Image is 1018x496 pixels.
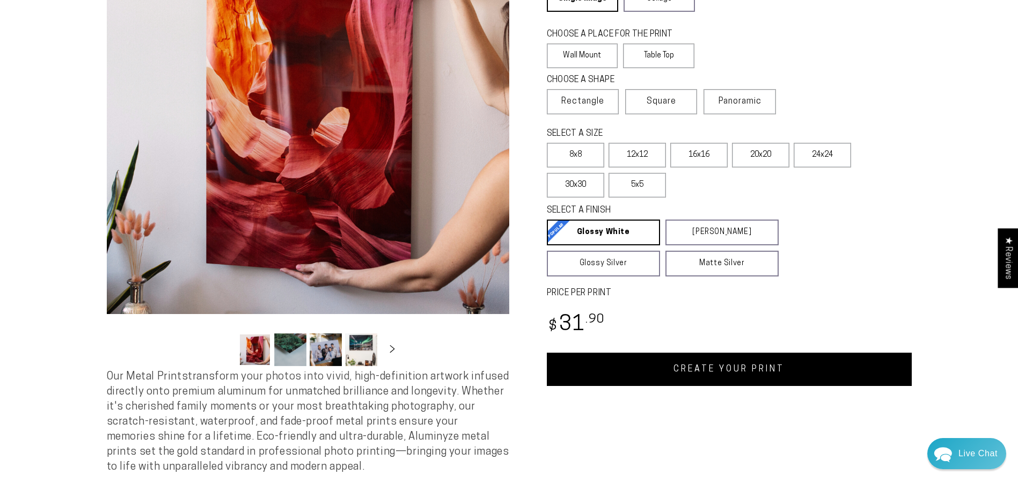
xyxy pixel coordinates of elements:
button: Load image 2 in gallery view [274,333,306,366]
legend: CHOOSE A SHAPE [547,74,686,86]
span: $ [548,319,558,334]
label: 12x12 [609,143,666,167]
img: John [100,16,128,44]
button: Load image 1 in gallery view [239,333,271,366]
label: 8x8 [547,143,604,167]
legend: SELECT A FINISH [547,205,753,217]
a: Glossy Silver [547,251,660,276]
a: Matte Silver [665,251,779,276]
label: Table Top [623,43,694,68]
img: Helga [123,16,151,44]
img: Marie J [78,16,106,44]
span: Our Metal Prints transform your photos into vivid, high-definition artwork infused directly onto ... [107,371,509,472]
span: Rectangle [561,95,604,108]
a: Glossy White [547,220,660,245]
bdi: 31 [547,315,605,335]
a: [PERSON_NAME] [665,220,779,245]
span: Square [647,95,676,108]
legend: CHOOSE A PLACE FOR THE PRINT [547,28,685,41]
span: We run on [82,308,145,313]
div: [PERSON_NAME] [49,106,189,116]
legend: SELECT A SIZE [547,128,761,140]
label: PRICE PER PRINT [547,287,912,300]
p: Hi [PERSON_NAME], I apologize for the error but I already made a correction. Please try again and... [35,117,208,127]
label: 20x20 [732,143,789,167]
button: Slide left [212,338,236,361]
label: 30x30 [547,173,604,198]
sup: .90 [585,313,605,326]
div: We usually reply in a few hours. [16,50,213,59]
span: Panoramic [719,97,761,106]
div: Recent Conversations [21,86,206,96]
label: 16x16 [670,143,728,167]
div: Chat widget toggle [927,438,1006,469]
div: [DATE] [189,107,208,115]
img: fba842a801236a3782a25bbf40121a09 [35,105,46,116]
div: Contact Us Directly [958,438,998,469]
button: Load image 4 in gallery view [345,333,377,366]
span: Re:amaze [115,306,145,314]
button: Load image 3 in gallery view [310,333,342,366]
label: 24x24 [794,143,851,167]
label: 5x5 [609,173,666,198]
div: Click to open Judge.me floating reviews tab [998,228,1018,288]
label: Wall Mount [547,43,618,68]
a: CREATE YOUR PRINT [547,353,912,386]
a: Send a Message [72,324,156,341]
button: Slide right [380,338,404,361]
